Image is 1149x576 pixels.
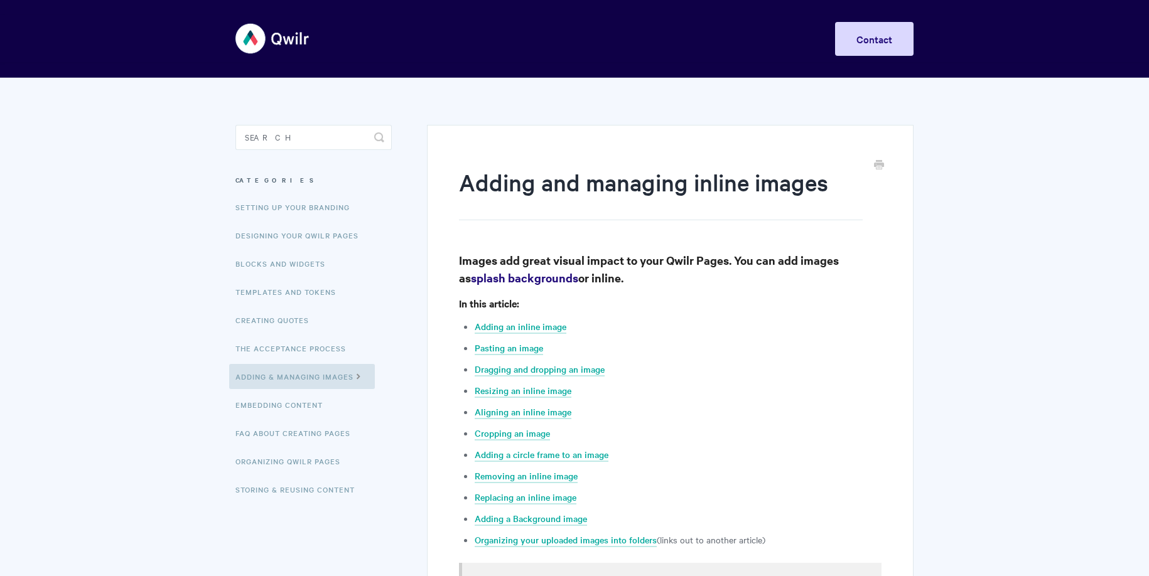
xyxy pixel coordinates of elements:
a: splash backgrounds [471,270,578,285]
a: Adding & Managing Images [229,364,375,389]
a: Blocks and Widgets [235,251,335,276]
a: Dragging and dropping an image [475,363,605,376]
a: Replacing an inline image [475,491,576,504]
h3: Categories [235,169,392,191]
a: Organizing your uploaded images into folders [475,533,657,547]
a: Storing & Reusing Content [235,477,364,502]
a: Resizing an inline image [475,384,571,398]
strong: In this article: [459,296,519,310]
a: Pasting an image [475,341,543,355]
img: Qwilr Help Center [235,15,310,62]
a: Adding a Background image [475,512,587,526]
h3: Images add great visual impact to your Qwilr Pages. You can add images as or inline. [459,252,882,287]
a: Adding an inline image [475,320,566,334]
a: FAQ About Creating Pages [235,420,360,445]
a: Contact [835,22,914,56]
li: (links out to another article) [475,532,882,547]
h1: Adding and managing inline images [459,166,863,220]
a: Organizing Qwilr Pages [235,449,350,474]
a: Removing an inline image [475,469,578,483]
a: Adding a circle frame to an image [475,448,608,462]
a: Aligning an inline image [475,405,571,419]
a: Creating Quotes [235,307,318,333]
a: Cropping an image [475,427,550,440]
a: Print this Article [874,159,884,173]
a: Templates and Tokens [235,279,345,304]
a: Setting up your Branding [235,195,359,220]
a: Designing Your Qwilr Pages [235,223,368,248]
input: Search [235,125,392,150]
a: Embedding Content [235,392,332,417]
a: The Acceptance Process [235,336,355,361]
